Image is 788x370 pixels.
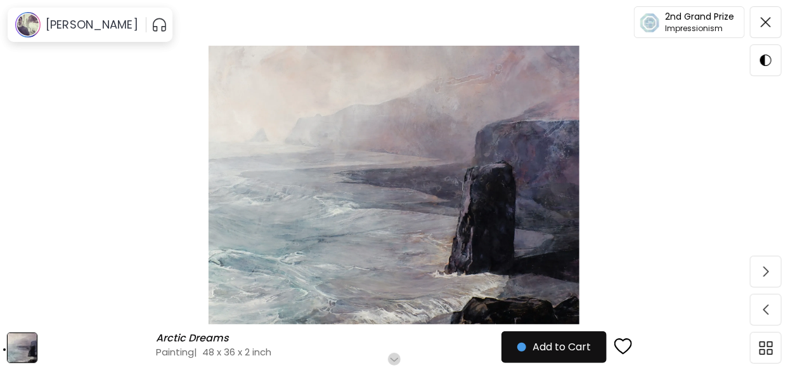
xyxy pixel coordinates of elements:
h6: Arctic Dreams [157,332,233,345]
button: favorites [607,330,640,364]
h5: 2nd Grand Prize [665,11,734,22]
h6: Impressionism [665,24,734,33]
button: pauseOutline IconGradient Icon [152,15,167,35]
span: Add to Cart [517,340,591,355]
button: Add to Cart [501,331,607,363]
img: place_SECOND_GRAND_PRIZE [640,13,660,33]
h4: Painting | 48 x 36 x 2 inch [157,345,530,359]
h6: [PERSON_NAME] [46,17,138,32]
